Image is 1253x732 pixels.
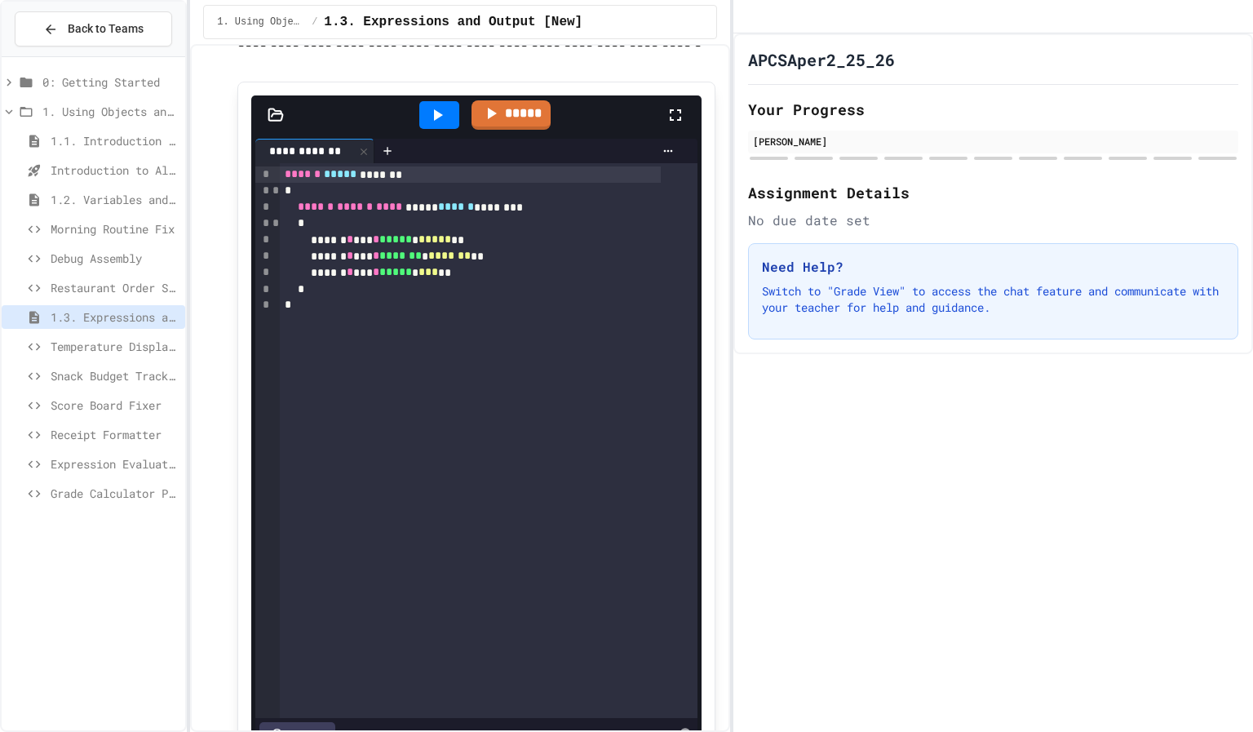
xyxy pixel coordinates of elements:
span: Debug Assembly [51,250,179,267]
span: 1.3. Expressions and Output [New] [51,308,179,326]
span: Snack Budget Tracker [51,367,179,384]
span: 1.3. Expressions and Output [New] [324,12,582,32]
span: Receipt Formatter [51,426,179,443]
span: Score Board Fixer [51,397,179,414]
span: 1.2. Variables and Data Types [51,191,179,208]
span: Grade Calculator Pro [51,485,179,502]
span: Temperature Display Fix [51,338,179,355]
span: 1.1. Introduction to Algorithms, Programming, and Compilers [51,132,179,149]
span: Restaurant Order System [51,279,179,296]
h3: Need Help? [762,257,1224,277]
span: 1. Using Objects and Methods [217,16,305,29]
span: Introduction to Algorithms, Programming, and Compilers [51,162,179,179]
span: 0: Getting Started [42,73,179,91]
div: [PERSON_NAME] [753,134,1233,149]
span: / [312,16,317,29]
span: 1. Using Objects and Methods [42,103,179,120]
div: No due date set [748,211,1238,230]
span: Expression Evaluator Fix [51,455,179,472]
h1: APCSAper2_25_26 [748,48,895,71]
p: Switch to "Grade View" to access the chat feature and communicate with your teacher for help and ... [762,283,1224,316]
button: Back to Teams [15,11,172,47]
h2: Assignment Details [748,181,1238,204]
span: Back to Teams [68,20,144,38]
h2: Your Progress [748,98,1238,121]
span: Morning Routine Fix [51,220,179,237]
